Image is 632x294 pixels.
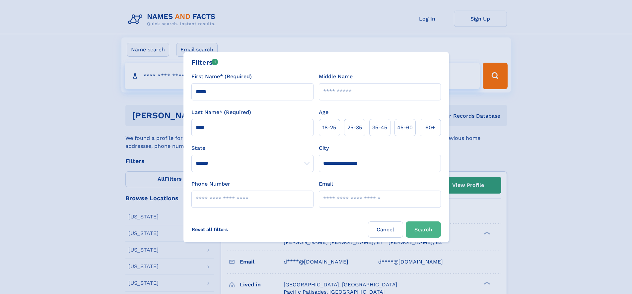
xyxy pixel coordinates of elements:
label: Email [319,180,333,188]
span: 60+ [425,124,435,132]
span: 18‑25 [322,124,336,132]
div: Filters [191,57,218,67]
span: 25‑35 [347,124,362,132]
label: Last Name* (Required) [191,108,251,116]
span: 35‑45 [372,124,387,132]
label: Age [319,108,328,116]
label: Cancel [368,221,403,238]
label: Middle Name [319,73,353,81]
label: State [191,144,314,152]
label: Phone Number [191,180,230,188]
span: 45‑60 [397,124,413,132]
label: City [319,144,329,152]
label: First Name* (Required) [191,73,252,81]
button: Search [406,221,441,238]
label: Reset all filters [187,221,232,237]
